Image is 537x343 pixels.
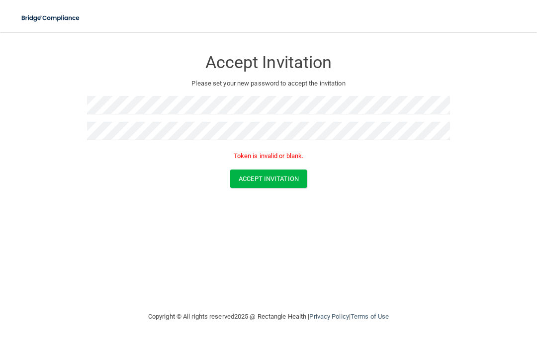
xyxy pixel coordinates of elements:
a: Privacy Policy [309,313,349,320]
div: Copyright © All rights reserved 2025 @ Rectangle Health | | [87,301,450,333]
p: Please set your new password to accept the invitation [94,78,443,89]
iframe: Drift Widget Chat Controller [365,272,525,312]
p: Token is invalid or blank. [87,150,450,162]
button: Accept Invitation [230,170,307,188]
h3: Accept Invitation [87,53,450,72]
img: bridge_compliance_login_screen.278c3ca4.svg [15,8,87,28]
a: Terms of Use [351,313,389,320]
